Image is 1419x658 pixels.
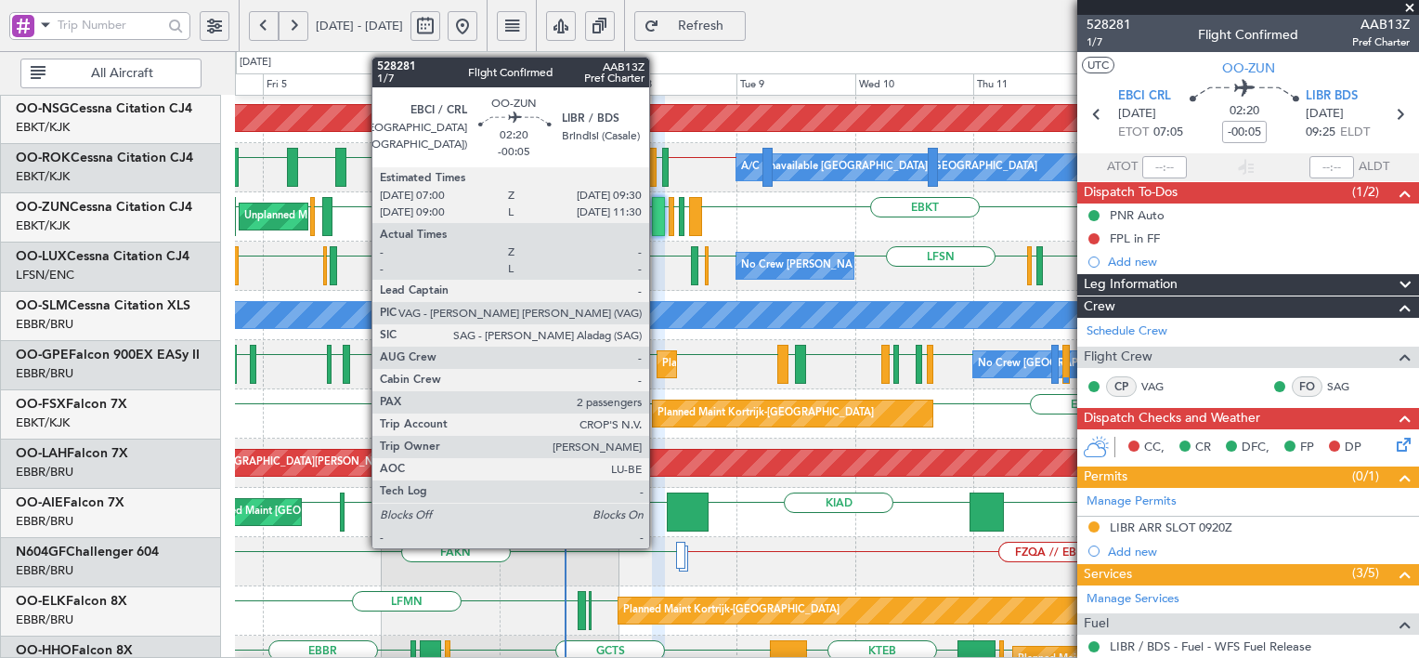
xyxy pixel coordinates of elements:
[1108,544,1410,559] div: Add new
[1084,408,1260,429] span: Dispatch Checks and Weather
[16,546,159,559] a: N604GFChallenger 604
[1222,59,1275,78] span: OO-ZUN
[500,73,618,96] div: Sun 7
[1084,564,1132,586] span: Services
[1198,25,1298,45] div: Flight Confirmed
[16,464,73,480] a: EBBR/BRU
[1107,158,1138,177] span: ATOT
[1352,467,1379,486] span: (0/1)
[1306,87,1358,106] span: LIBR BDS
[1084,467,1127,488] span: Permits
[1141,378,1183,395] a: VAG
[1110,520,1232,535] div: LIBR ARR SLOT 0920Z
[16,119,70,136] a: EBKT/KJK
[16,496,124,509] a: OO-AIEFalcon 7X
[1242,439,1269,457] span: DFC,
[16,398,66,411] span: OO-FSX
[1084,296,1115,318] span: Crew
[1084,347,1152,368] span: Flight Crew
[16,267,74,283] a: LFSN/ENC
[16,447,128,460] a: OO-LAHFalcon 7X
[663,20,739,33] span: Refresh
[16,595,66,608] span: OO-ELK
[1084,613,1109,635] span: Fuel
[16,201,70,214] span: OO-ZUN
[1153,124,1183,142] span: 07:05
[1108,254,1410,270] div: Add new
[618,73,736,96] div: Mon 8
[741,153,1037,181] div: A/C Unavailable [GEOGRAPHIC_DATA]-[GEOGRAPHIC_DATA]
[316,18,403,34] span: [DATE] - [DATE]
[16,398,127,411] a: OO-FSXFalcon 7X
[16,151,193,164] a: OO-ROKCessna Citation CJ4
[1306,105,1344,124] span: [DATE]
[657,400,874,428] div: Planned Maint Kortrijk-[GEOGRAPHIC_DATA]
[16,365,73,382] a: EBBR/BRU
[16,349,200,362] a: OO-GPEFalcon 900EX EASy II
[16,250,67,263] span: OO-LUX
[1292,376,1322,397] div: FO
[16,299,68,312] span: OO-SLM
[1195,439,1211,457] span: CR
[1327,378,1369,395] a: SAG
[16,102,192,115] a: OO-NSGCessna Citation CJ4
[1144,439,1165,457] span: CC,
[244,203,550,230] div: Unplanned Maint [GEOGRAPHIC_DATA] ([GEOGRAPHIC_DATA])
[1087,15,1131,34] span: 528281
[1087,322,1167,341] a: Schedule Crew
[16,562,73,579] a: EBBR/BRU
[49,67,195,80] span: All Aircraft
[1118,105,1156,124] span: [DATE]
[16,415,70,431] a: EBKT/KJK
[240,55,271,71] div: [DATE]
[623,597,840,625] div: Planned Maint Kortrijk-[GEOGRAPHIC_DATA]
[1087,34,1131,50] span: 1/7
[1359,158,1389,177] span: ALDT
[1352,182,1379,202] span: (1/2)
[1352,563,1379,583] span: (3/5)
[16,349,69,362] span: OO-GPE
[1118,124,1149,142] span: ETOT
[1084,274,1178,296] span: Leg Information
[16,316,73,333] a: EBBR/BRU
[16,250,189,263] a: OO-LUXCessna Citation CJ4
[978,350,1289,378] div: No Crew [GEOGRAPHIC_DATA] ([GEOGRAPHIC_DATA] National)
[973,73,1091,96] div: Thu 11
[16,612,73,628] a: EBBR/BRU
[855,73,973,96] div: Wed 10
[1142,156,1187,178] input: --:--
[20,59,202,88] button: All Aircraft
[1084,182,1178,204] span: Dispatch To-Dos
[1087,493,1177,511] a: Manage Permits
[1300,439,1314,457] span: FP
[1087,590,1179,609] a: Manage Services
[382,73,500,96] div: Sat 6
[16,102,70,115] span: OO-NSG
[1230,102,1259,121] span: 02:20
[1352,34,1410,50] span: Pref Charter
[1352,15,1410,34] span: AAB13Z
[1306,124,1335,142] span: 09:25
[1340,124,1370,142] span: ELDT
[1110,230,1160,246] div: FPL in FF
[16,644,133,657] a: OO-HHOFalcon 8X
[1106,376,1137,397] div: CP
[16,595,127,608] a: OO-ELKFalcon 8X
[16,513,73,530] a: EBBR/BRU
[1110,638,1311,654] a: LIBR / BDS - Fuel - WFS Fuel Release
[58,11,163,39] input: Trip Number
[16,447,67,460] span: OO-LAH
[16,217,70,234] a: EBKT/KJK
[1118,87,1171,106] span: EBCI CRL
[662,350,998,378] div: Planned Maint [GEOGRAPHIC_DATA] ([GEOGRAPHIC_DATA] National)
[16,496,63,509] span: OO-AIE
[263,73,381,96] div: Fri 5
[16,168,70,185] a: EBKT/KJK
[634,11,746,41] button: Refresh
[16,546,66,559] span: N604GF
[1110,207,1165,223] div: PNR Auto
[736,73,854,96] div: Tue 9
[16,151,71,164] span: OO-ROK
[741,252,964,280] div: No Crew [PERSON_NAME] ([PERSON_NAME])
[16,299,190,312] a: OO-SLMCessna Citation XLS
